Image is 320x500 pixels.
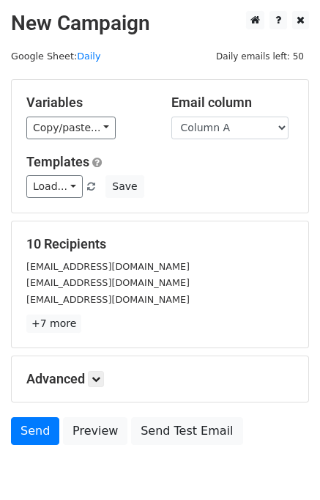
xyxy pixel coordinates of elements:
[26,371,294,387] h5: Advanced
[11,417,59,445] a: Send
[26,294,190,305] small: [EMAIL_ADDRESS][DOMAIN_NAME]
[105,175,144,198] button: Save
[63,417,127,445] a: Preview
[26,315,81,333] a: +7 more
[11,51,100,62] small: Google Sheet:
[26,236,294,252] h5: 10 Recipients
[26,261,190,272] small: [EMAIL_ADDRESS][DOMAIN_NAME]
[26,277,190,288] small: [EMAIL_ADDRESS][DOMAIN_NAME]
[26,175,83,198] a: Load...
[131,417,242,445] a: Send Test Email
[211,51,309,62] a: Daily emails left: 50
[26,117,116,139] a: Copy/paste...
[11,11,309,36] h2: New Campaign
[26,95,149,111] h5: Variables
[171,95,294,111] h5: Email column
[211,48,309,65] span: Daily emails left: 50
[77,51,100,62] a: Daily
[26,154,89,169] a: Templates
[247,430,320,500] iframe: Chat Widget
